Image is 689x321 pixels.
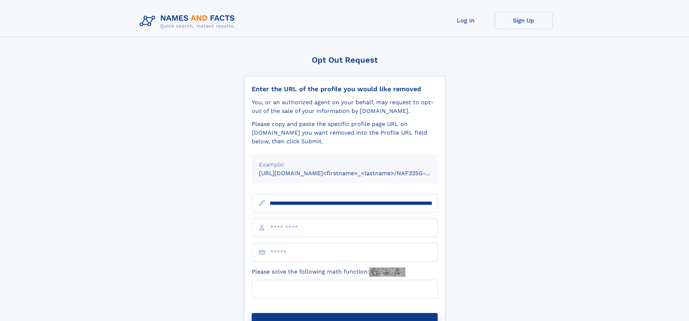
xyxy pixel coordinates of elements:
[252,85,438,93] div: Enter the URL of the profile you would like removed
[244,55,445,64] div: Opt Out Request
[437,12,495,29] a: Log In
[495,12,553,29] a: Sign Up
[259,160,430,169] div: Example:
[259,170,451,177] small: [URL][DOMAIN_NAME]<firstname>_<lastname>/NAF325G-xxxxxxxx
[252,98,438,115] div: You, or an authorized agent on your behalf, may request to opt-out of the sale of your informatio...
[252,120,438,146] div: Please copy and paste the specific profile page URL on [DOMAIN_NAME] you want removed into the Pr...
[252,267,405,277] label: Please solve the following math function:
[137,12,241,31] img: Logo Names and Facts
